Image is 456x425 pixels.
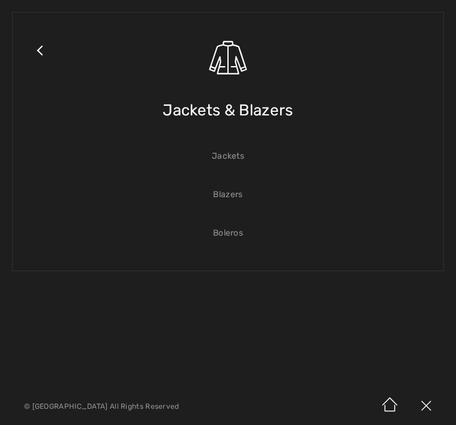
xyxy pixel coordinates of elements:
img: Home [372,388,408,425]
span: Chat [28,8,53,19]
img: X [408,388,444,425]
span: Jackets & Blazers [163,89,293,132]
a: Blazers [25,182,431,208]
a: Boleros [25,220,431,246]
a: Jackets [25,143,431,170]
p: © [GEOGRAPHIC_DATA] All Rights Reserved [24,402,269,411]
